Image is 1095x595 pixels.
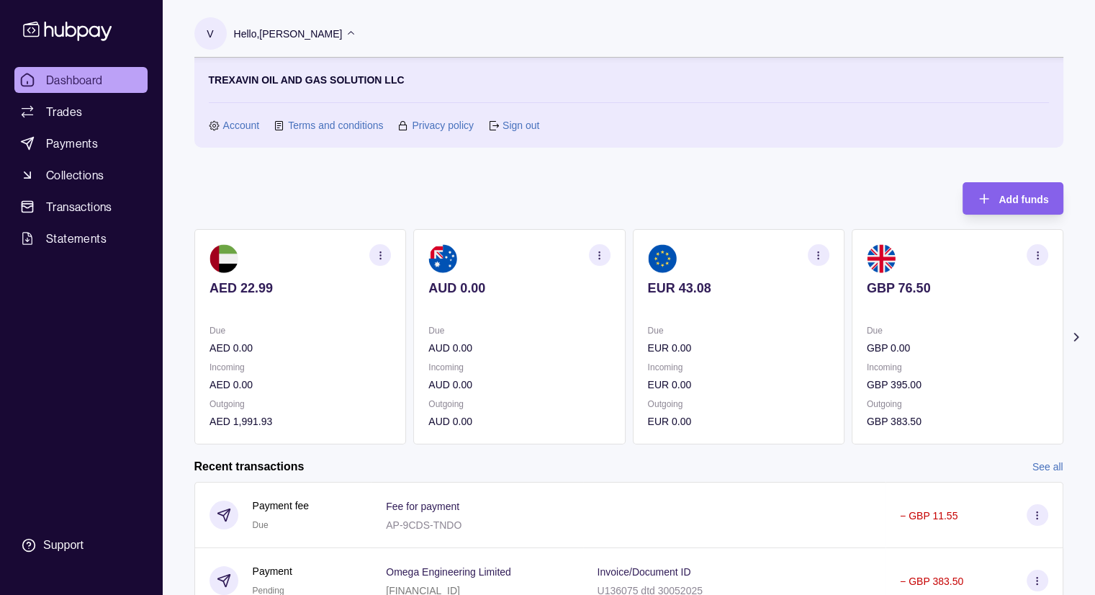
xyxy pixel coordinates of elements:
p: Incoming [428,359,610,375]
a: Collections [14,162,148,188]
p: EUR 0.00 [647,377,829,393]
img: eu [647,244,676,273]
p: GBP 0.00 [866,340,1047,356]
p: Incoming [209,359,391,375]
p: GBP 76.50 [866,280,1047,296]
p: − GBP 383.50 [900,576,963,587]
span: Collections [46,166,104,184]
a: Payments [14,130,148,156]
span: Add funds [999,194,1048,205]
p: AED 1,991.93 [209,413,391,429]
p: Omega Engineering Limited [386,566,511,578]
p: AUD 0.00 [428,340,610,356]
img: gb [866,244,895,273]
a: Privacy policy [412,117,474,133]
div: Support [43,537,84,553]
p: Due [209,323,391,339]
a: Terms and conditions [288,117,383,133]
p: Outgoing [866,396,1047,412]
p: Outgoing [428,396,610,412]
a: Support [14,530,148,560]
span: Trades [46,103,82,120]
p: Incoming [866,359,1047,375]
span: Transactions [46,198,112,215]
p: V [207,26,213,42]
p: AED 0.00 [209,377,391,393]
p: Due [647,323,829,339]
p: EUR 43.08 [647,280,829,296]
p: AED 22.99 [209,280,391,296]
p: Outgoing [647,396,829,412]
span: Statements [46,230,107,247]
p: Invoice/Document ID [598,566,691,578]
p: Hello, [PERSON_NAME] [234,26,343,42]
p: AUD 0.00 [428,413,610,429]
p: Incoming [647,359,829,375]
a: Dashboard [14,67,148,93]
p: − GBP 11.55 [900,510,957,522]
p: TREXAVIN OIL AND GAS SOLUTION LLC [209,72,405,88]
p: Due [866,323,1047,339]
span: Dashboard [46,71,103,89]
a: Sign out [503,117,539,133]
img: au [428,244,457,273]
p: Fee for payment [386,501,459,512]
p: EUR 0.00 [647,340,829,356]
a: Trades [14,99,148,125]
a: Account [223,117,260,133]
p: Outgoing [209,396,391,412]
p: AP-9CDS-TNDO [386,519,461,531]
p: Payment [253,563,292,579]
a: Statements [14,225,148,251]
p: GBP 383.50 [866,413,1047,429]
span: Payments [46,135,98,152]
button: Add funds [963,182,1063,215]
p: AUD 0.00 [428,280,610,296]
p: Due [428,323,610,339]
span: Due [253,520,269,530]
a: See all [1032,459,1063,475]
p: GBP 395.00 [866,377,1047,393]
p: AED 0.00 [209,340,391,356]
p: EUR 0.00 [647,413,829,429]
p: Payment fee [253,498,310,514]
a: Transactions [14,194,148,220]
img: ae [209,244,238,273]
p: AUD 0.00 [428,377,610,393]
h2: Recent transactions [194,459,305,475]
